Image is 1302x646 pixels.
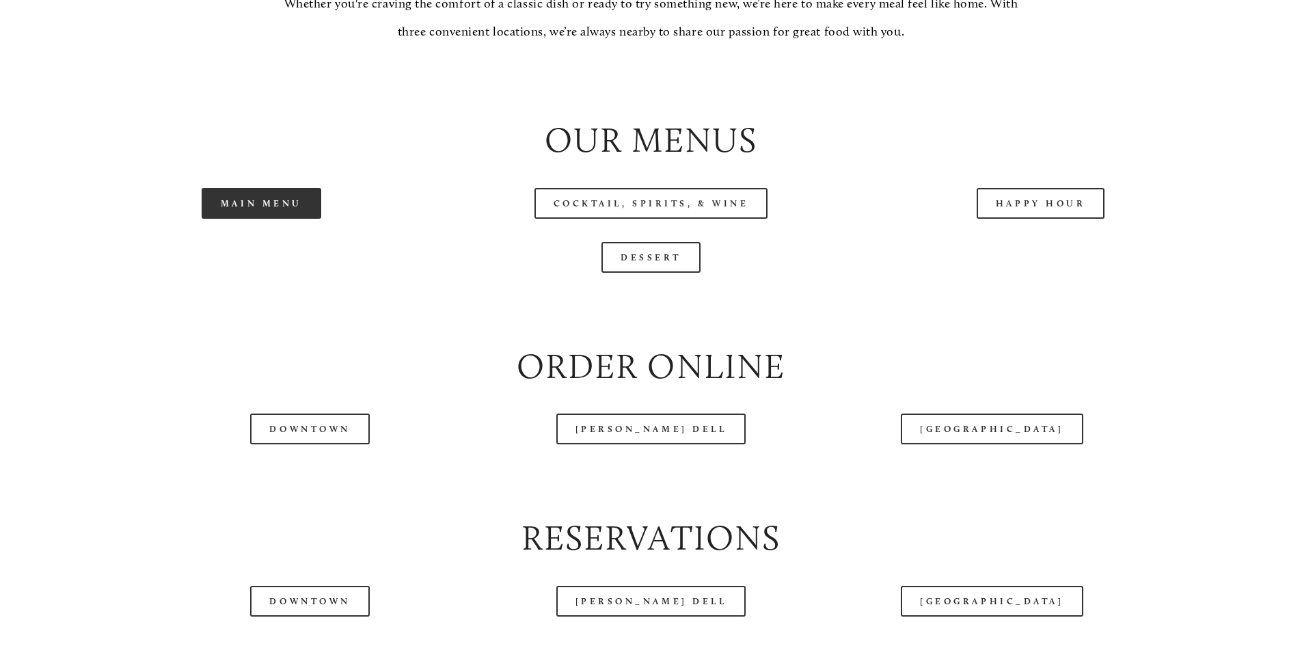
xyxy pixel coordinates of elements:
a: [GEOGRAPHIC_DATA] [901,414,1083,444]
a: Downtown [250,586,369,617]
a: [PERSON_NAME] Dell [556,586,746,617]
a: [PERSON_NAME] Dell [556,414,746,444]
a: Dessert [601,242,701,273]
a: Happy Hour [977,188,1105,219]
a: [GEOGRAPHIC_DATA] [901,586,1083,617]
a: Cocktail, Spirits, & Wine [534,188,768,219]
a: Downtown [250,414,369,444]
a: Main Menu [202,188,321,219]
h2: Order Online [78,342,1223,391]
h2: Reservations [78,514,1223,563]
h2: Our Menus [78,116,1223,165]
